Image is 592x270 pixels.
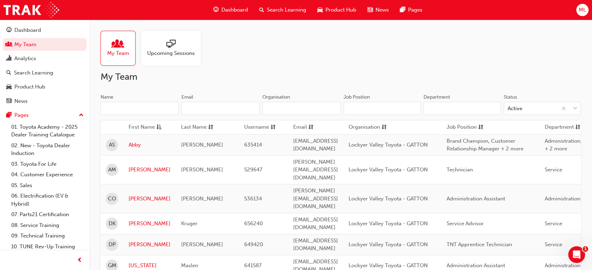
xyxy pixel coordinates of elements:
span: pages-icon [6,112,12,119]
span: [PERSON_NAME] [181,166,223,173]
a: [PERSON_NAME] [129,220,171,228]
a: news-iconNews [362,3,394,17]
a: Analytics [3,52,87,65]
div: Analytics [14,55,36,63]
a: My Team [3,38,87,51]
span: Service [545,166,562,173]
a: Product Hub [3,80,87,93]
button: Departmentsorting-icon [545,123,583,132]
button: First Nameasc-icon [129,123,167,132]
span: Lockyer Valley Toyota - GATTON [349,241,428,248]
span: sorting-icon [381,123,387,132]
a: My Team [101,31,141,66]
span: Product Hub [325,6,356,14]
span: Lockyer Valley Toyota - GATTON [349,142,428,148]
span: TNT Apprentice Technician [447,241,512,248]
a: 01. Toyota Academy - 2025 Dealer Training Catalogue [8,122,87,140]
span: search-icon [6,70,11,76]
input: Name [101,102,179,115]
a: 08. Service Training [8,220,87,231]
a: [US_STATE] [129,262,171,270]
a: Trak [4,2,59,18]
span: chart-icon [6,56,12,62]
span: prev-icon [77,256,82,265]
span: sorting-icon [208,123,213,132]
span: Lockyer Valley Toyota - GATTON [349,196,428,202]
span: [PERSON_NAME] [181,196,223,202]
div: Search Learning [14,69,53,77]
span: 529647 [244,166,262,173]
span: ML [579,6,586,14]
a: 10. TUNE Rev-Up Training [8,241,87,252]
a: 05. Sales [8,180,87,191]
h2: My Team [101,71,581,83]
span: news-icon [367,6,373,14]
span: sorting-icon [308,123,314,132]
a: [PERSON_NAME] [129,166,171,174]
span: First Name [129,123,155,132]
button: Pages [3,109,87,122]
span: down-icon [573,104,578,113]
div: Job Position [344,94,370,101]
a: Search Learning [3,66,87,79]
div: Active [508,105,522,113]
span: guage-icon [6,27,12,34]
a: 03. Toyota For Life [8,159,87,170]
a: pages-iconPages [394,3,428,17]
span: asc-icon [156,123,161,132]
iframe: Intercom live chat [568,246,585,263]
span: 641587 [244,262,262,269]
a: Upcoming Sessions [141,31,206,66]
span: [PERSON_NAME][EMAIL_ADDRESS][DOMAIN_NAME] [293,159,338,181]
span: 1 [583,246,588,252]
div: Organisation [262,94,290,101]
span: Pages [408,6,422,14]
div: Email [181,94,193,101]
span: 536134 [244,196,262,202]
span: News [376,6,389,14]
span: 649420 [244,241,263,248]
input: Department [424,102,501,115]
span: Job Position [447,123,477,132]
a: Abby [129,141,171,149]
span: Maslen [181,262,198,269]
div: Dashboard [14,26,41,34]
button: Organisationsorting-icon [349,123,387,132]
span: car-icon [317,6,323,14]
a: car-iconProduct Hub [312,3,362,17]
span: [PERSON_NAME][EMAIL_ADDRESS][DOMAIN_NAME] [293,187,338,209]
a: 06. Electrification (EV & Hybrid) [8,191,87,209]
input: Email [181,102,260,115]
span: sorting-icon [270,123,276,132]
span: guage-icon [213,6,219,14]
span: sessionType_ONLINE_URL-icon [166,40,175,49]
input: Job Position [344,102,421,115]
button: ML [576,4,588,16]
span: Organisation [349,123,380,132]
input: Organisation [262,102,340,115]
a: 02. New - Toyota Dealer Induction [8,140,87,159]
div: Status [504,94,517,101]
span: search-icon [259,6,264,14]
span: Email [293,123,307,132]
span: Service [545,220,562,227]
span: [EMAIL_ADDRESS][DOMAIN_NAME] [293,216,338,231]
div: Pages [14,111,29,119]
span: Technician [447,166,473,173]
span: Administration Assistant [447,196,505,202]
button: Job Positionsorting-icon [447,123,485,132]
span: Kruger [181,220,198,227]
span: 656240 [244,220,263,227]
span: Upcoming Sessions [147,49,195,57]
span: up-icon [79,111,84,120]
span: Administration [545,262,580,269]
span: Service [545,241,562,248]
span: car-icon [6,84,12,90]
span: AM [108,166,116,174]
span: pages-icon [400,6,405,14]
span: Administration Assistant [447,262,505,269]
span: My Team [107,49,129,57]
span: people-icon [113,40,123,49]
a: News [3,95,87,108]
div: Department [424,94,450,101]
